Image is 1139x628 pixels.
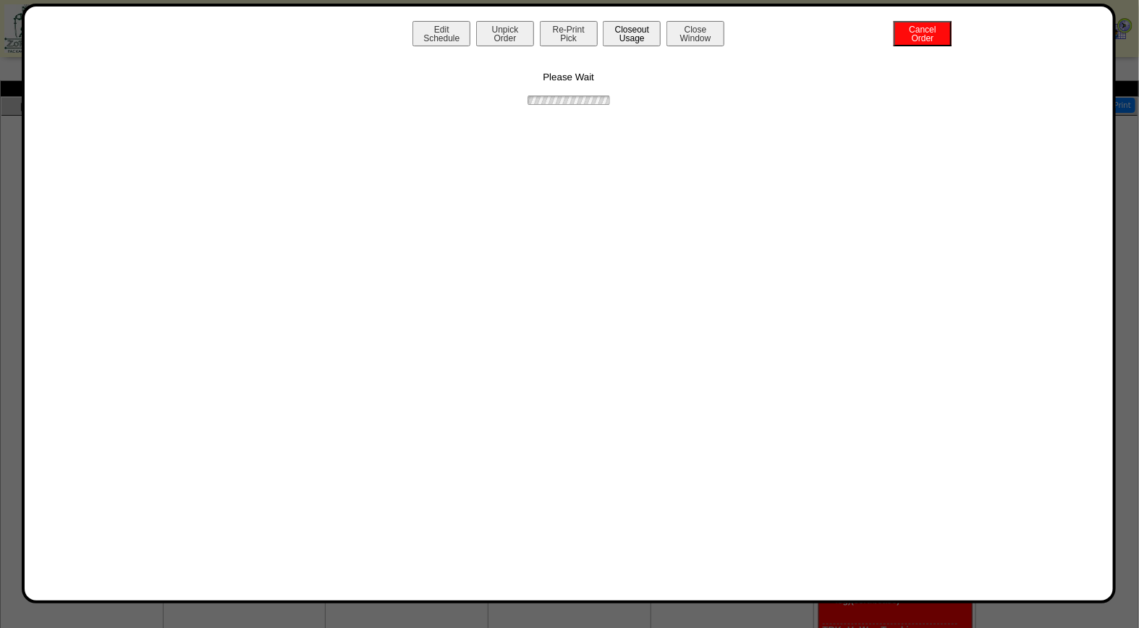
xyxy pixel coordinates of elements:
[476,21,534,46] button: UnpickOrder
[603,21,661,46] button: CloseoutUsage
[665,33,726,43] a: CloseWindow
[666,21,724,46] button: CloseWindow
[525,93,612,107] img: ajax-loader.gif
[412,21,470,46] button: EditSchedule
[894,21,952,46] button: CancelOrder
[39,50,1098,107] div: Please Wait
[540,21,598,46] button: Re-PrintPick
